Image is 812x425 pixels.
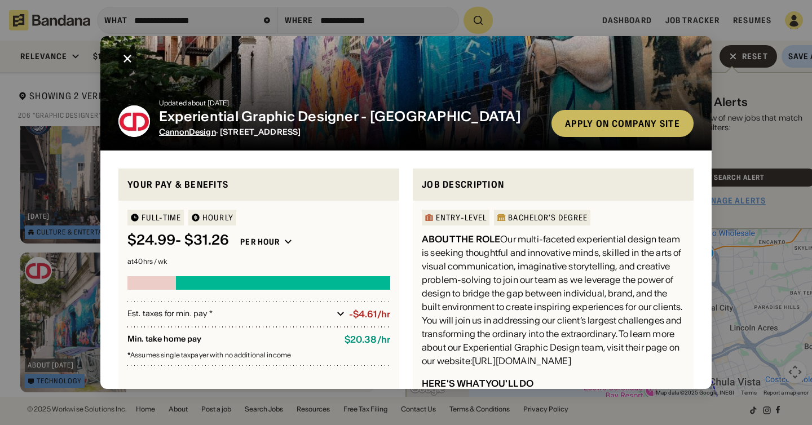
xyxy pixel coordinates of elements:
[436,214,487,222] div: Entry-Level
[422,378,533,389] div: HERE'S WHAT YOU'LL DO
[118,105,150,137] img: CannonDesign logo
[472,355,571,366] a: [URL][DOMAIN_NAME]
[508,214,588,222] div: Bachelor's Degree
[159,127,216,137] span: CannonDesign
[422,233,500,245] div: ABOUT THE ROLE
[422,232,685,368] div: Our multi-faceted experiential design team is seeking thoughtful and innovative minds, skilled in...
[142,214,181,222] div: Full-time
[127,178,390,192] div: Your pay & benefits
[159,100,542,107] div: Updated about [DATE]
[349,309,390,320] div: -$4.61/hr
[422,178,685,192] div: Job Description
[127,232,229,249] div: $ 24.99 - $31.26
[565,119,680,128] div: Apply on company site
[240,237,280,247] div: Per hour
[127,258,390,265] div: at 40 hrs / wk
[159,127,542,137] div: · [STREET_ADDRESS]
[159,109,542,125] div: Experiential Graphic Designer - [GEOGRAPHIC_DATA]
[127,334,336,345] div: Min. take home pay
[202,214,233,222] div: HOURLY
[127,308,332,320] div: Est. taxes for min. pay *
[127,352,390,358] div: Assumes single taxpayer with no additional income
[345,334,390,345] div: $ 20.38 / hr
